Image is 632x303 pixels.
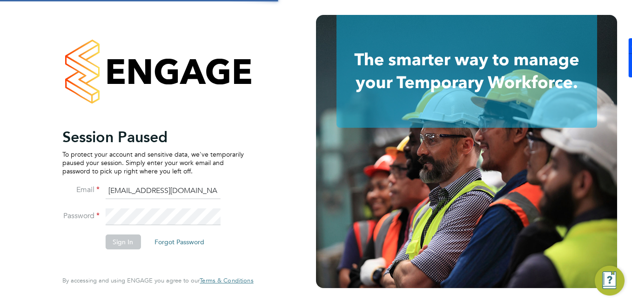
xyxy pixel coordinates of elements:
[105,234,141,249] button: Sign In
[62,150,244,176] p: To protect your account and sensitive data, we've temporarily paused your session. Simply enter y...
[200,276,253,284] span: Terms & Conditions
[62,211,100,221] label: Password
[200,277,253,284] a: Terms & Conditions
[62,276,253,284] span: By accessing and using ENGAGE you agree to our
[62,185,100,195] label: Email
[105,183,220,200] input: Enter your work email...
[595,266,625,296] button: Engage Resource Center
[62,128,244,146] h2: Session Paused
[147,234,212,249] button: Forgot Password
